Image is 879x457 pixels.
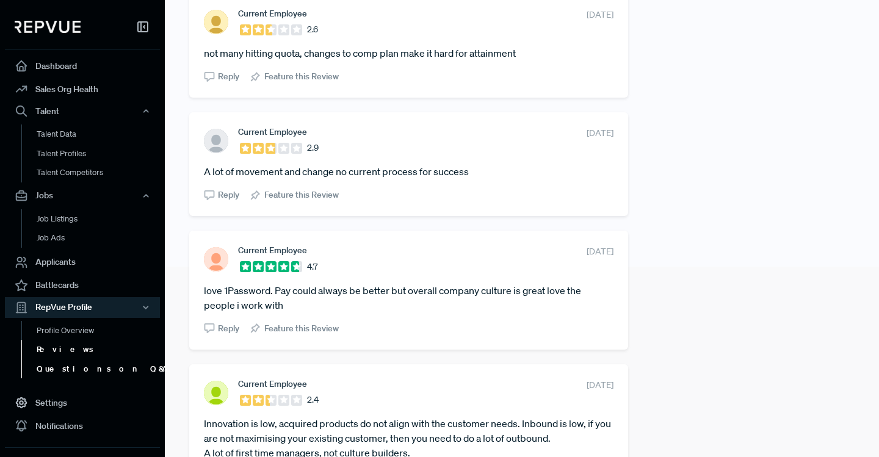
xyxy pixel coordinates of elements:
[5,54,160,77] a: Dashboard
[204,283,613,312] article: love 1Password. Pay could always be better but overall company culture is great love the people i...
[218,322,239,335] span: Reply
[21,163,176,182] a: Talent Competitors
[238,379,307,389] span: Current Employee
[21,340,176,359] a: Reviews
[5,251,160,274] a: Applicants
[218,189,239,201] span: Reply
[264,70,339,83] span: Feature this Review
[21,359,176,379] a: Questions on Q&A
[264,322,339,335] span: Feature this Review
[204,46,613,60] article: not many hitting quota, changes to comp plan make it hard for attainment
[218,70,239,83] span: Reply
[264,189,339,201] span: Feature this Review
[307,142,319,154] span: 2.9
[21,209,176,229] a: Job Listings
[21,228,176,248] a: Job Ads
[15,21,81,33] img: RepVue
[587,379,613,392] span: [DATE]
[5,77,160,101] a: Sales Org Health
[307,23,318,36] span: 2.6
[21,321,176,340] a: Profile Overview
[238,127,307,137] span: Current Employee
[238,9,307,18] span: Current Employee
[5,297,160,318] button: RepVue Profile
[5,185,160,206] button: Jobs
[587,127,613,140] span: [DATE]
[21,124,176,144] a: Talent Data
[5,414,160,437] a: Notifications
[5,101,160,121] button: Talent
[5,391,160,414] a: Settings
[587,245,613,258] span: [DATE]
[21,144,176,164] a: Talent Profiles
[587,9,613,21] span: [DATE]
[307,261,317,273] span: 4.7
[307,394,319,406] span: 2.4
[204,164,613,179] article: A lot of movement and change no current process for success
[238,245,307,255] span: Current Employee
[5,274,160,297] a: Battlecards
